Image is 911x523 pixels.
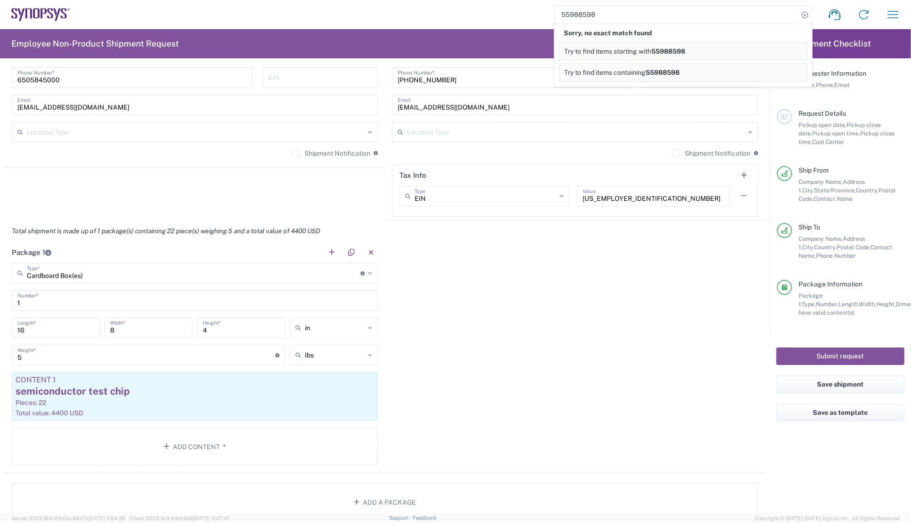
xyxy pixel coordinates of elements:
[816,81,834,88] span: Phone,
[400,171,426,180] h2: Tax Info
[856,187,879,194] span: Country,
[799,292,823,308] span: Package 1:
[651,48,685,55] span: 55988598
[12,428,378,466] button: Add Content*
[16,398,374,407] div: Pieces: 22
[812,138,844,145] span: Cost Center
[814,187,856,194] span: State/Province,
[799,70,866,77] span: Requester Information
[778,38,871,49] h2: Shipment Checklist
[564,48,651,55] span: Try to find items starting with
[389,515,413,521] a: Support
[16,409,374,417] div: Total value: 4400 USD
[88,515,125,521] span: [DATE] 11:54:36
[16,376,374,384] div: Content 1
[799,280,863,288] span: Package Information
[12,248,51,257] h2: Package 1
[799,178,843,185] span: Company Name,
[776,404,904,421] button: Save as template
[413,515,437,521] a: Feedback
[816,301,839,308] span: Number,
[812,130,860,137] span: Pickup open time,
[12,483,758,522] button: Add a Package
[799,166,829,174] span: Ship From
[802,244,814,251] span: City,
[859,301,876,308] span: Width,
[839,301,859,308] span: Length,
[11,38,179,49] h2: Employee Non-Product Shipment Request
[802,187,814,194] span: City,
[814,244,837,251] span: Country,
[776,376,904,393] button: Save shipment
[292,150,370,157] label: Shipment Notification
[554,6,798,24] input: Shipment, tracking or reference number
[11,515,125,521] span: Server: 2025.16.0-21b0bc45e7b
[814,195,853,202] span: Contact Name
[799,223,820,231] span: Ship To
[646,69,679,76] span: 55988598
[193,515,230,521] span: [DATE] 11:37:47
[16,384,374,398] div: semiconductor test chip
[802,301,816,308] span: Type,
[834,81,850,88] span: Email
[564,69,646,76] span: Try to find items containing
[837,244,871,251] span: Postal Code,
[559,24,807,42] div: Sorry, no exact match found
[799,235,843,242] span: Company Name,
[799,121,847,128] span: Pickup open date,
[5,227,327,235] em: Total shipment is made up of 1 package(s) containing 22 piece(s) weighing 5 and a total value of ...
[816,252,856,259] span: Phone Number
[672,150,751,157] label: Shipment Notification
[876,301,896,308] span: Height,
[776,348,904,365] button: Submit request
[129,515,230,521] span: Client: 2025.16.0-b4dc8a9
[799,110,846,117] span: Request Details
[755,514,900,523] span: Copyright © [DATE]-[DATE] Agistix Inc., All Rights Reserved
